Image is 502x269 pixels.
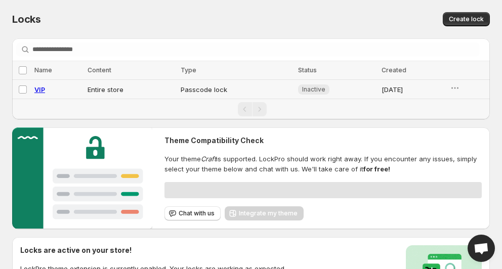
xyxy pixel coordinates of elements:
button: Chat with us [164,206,221,220]
td: Entire store [85,80,178,99]
span: Locks [12,13,41,25]
button: Create lock [443,12,490,26]
span: Inactive [302,85,325,94]
td: [DATE] [379,80,447,99]
a: VIP [34,85,45,94]
span: Created [382,66,406,74]
span: Content [88,66,111,74]
span: Your theme is supported. LockPro should work right away. If you encounter any issues, simply sele... [164,154,482,174]
h2: Theme Compatibility Check [164,136,482,146]
h2: Locks are active on your store! [20,245,286,255]
span: Chat with us [179,209,215,217]
em: Craft [201,155,216,163]
span: Name [34,66,52,74]
span: Create lock [449,15,484,23]
nav: Pagination [12,99,490,119]
span: Status [298,66,317,74]
div: Open chat [468,235,495,262]
span: Type [181,66,196,74]
img: Customer support [12,127,152,229]
td: Passcode lock [178,80,295,99]
strong: for free! [363,165,390,173]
